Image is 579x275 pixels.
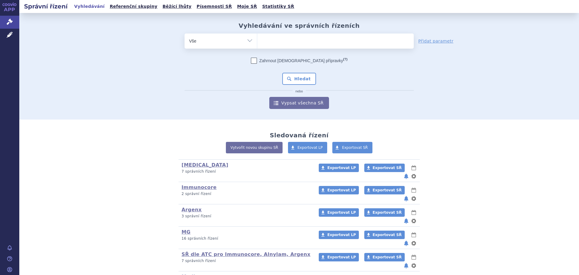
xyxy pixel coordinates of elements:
button: nastavení [411,217,417,225]
label: Zahrnout [DEMOGRAPHIC_DATA] přípravky [251,58,347,64]
p: 7 správních řízení [182,258,311,264]
a: Exportovat LP [319,208,359,217]
a: Exportovat SŘ [364,231,405,239]
span: Exportovat LP [327,210,356,215]
i: nebo [293,90,306,93]
button: nastavení [411,240,417,247]
span: Exportovat LP [327,188,356,192]
span: Exportovat SŘ [373,233,402,237]
button: notifikace [403,262,409,269]
span: Exportovat SŘ [373,166,402,170]
a: Exportovat SŘ [364,208,405,217]
a: Moje SŘ [235,2,259,11]
a: MG [182,229,191,235]
a: Argenx [182,207,202,213]
a: Přidat parametr [418,38,454,44]
a: Exportovat LP [288,142,327,153]
button: lhůty [411,254,417,261]
button: notifikace [403,240,409,247]
button: lhůty [411,164,417,171]
a: Exportovat LP [319,253,359,261]
span: Exportovat LP [327,255,356,259]
a: Exportovat LP [319,186,359,194]
p: 2 správní řízení [182,191,311,197]
span: Exportovat SŘ [373,255,402,259]
p: 7 správních řízení [182,169,311,174]
button: lhůty [411,187,417,194]
a: Vytvořit novou skupinu SŘ [226,142,283,153]
span: Exportovat SŘ [373,210,402,215]
a: Exportovat LP [319,164,359,172]
button: lhůty [411,209,417,216]
button: notifikace [403,195,409,202]
span: Exportovat LP [298,145,323,150]
h2: Správní řízení [19,2,72,11]
a: Exportovat SŘ [364,164,405,172]
p: 16 správních řízení [182,236,311,241]
button: nastavení [411,262,417,269]
a: Běžící lhůty [161,2,193,11]
a: Referenční skupiny [108,2,159,11]
button: notifikace [403,217,409,225]
h2: Vyhledávání ve správních řízeních [239,22,360,29]
button: nastavení [411,195,417,202]
a: Exportovat SŘ [364,253,405,261]
button: nastavení [411,173,417,180]
abbr: (?) [343,57,347,61]
span: Exportovat LP [327,166,356,170]
a: Vyhledávání [72,2,106,11]
a: Vypsat všechna SŘ [269,97,329,109]
button: notifikace [403,173,409,180]
p: 3 správní řízení [182,214,311,219]
a: Exportovat SŘ [364,186,405,194]
h2: Sledovaná řízení [270,132,328,139]
a: [MEDICAL_DATA] [182,162,228,168]
a: Písemnosti SŘ [195,2,234,11]
a: SŘ dle ATC pro Immunocore, Alnylam, Argenx [182,251,310,257]
a: Statistiky SŘ [260,2,296,11]
span: Exportovat SŘ [342,145,368,150]
a: Exportovat LP [319,231,359,239]
a: Exportovat SŘ [332,142,372,153]
button: Hledat [282,73,316,85]
a: Immunocore [182,184,217,190]
span: Exportovat LP [327,233,356,237]
span: Exportovat SŘ [373,188,402,192]
button: lhůty [411,231,417,238]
